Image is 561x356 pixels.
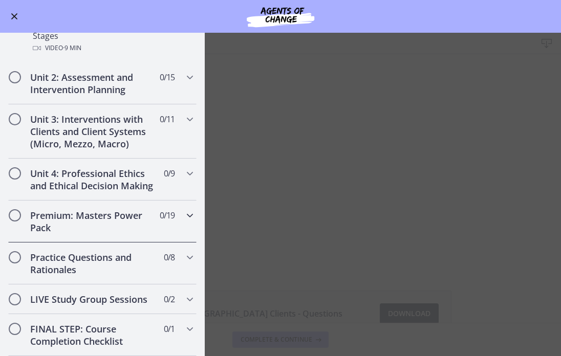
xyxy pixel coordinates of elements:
h2: Practice Questions and Rationales [30,251,155,276]
button: Enable menu [8,10,20,23]
span: 0 / 11 [160,113,175,125]
img: Agents of Change Social Work Test Prep [219,4,342,29]
span: 0 / 1 [164,323,175,335]
span: 0 / 9 [164,167,175,180]
h2: Unit 3: Interventions with Clients and Client Systems (Micro, Mezzo, Macro) [30,113,155,150]
span: 0 / 2 [164,293,175,305]
h2: FINAL STEP: Course Completion Checklist [30,323,155,347]
span: 0 / 15 [160,71,175,83]
h2: Premium: Masters Power Pack [30,209,155,234]
span: · 9 min [63,42,81,54]
span: 0 / 8 [164,251,175,263]
div: Video [33,42,192,54]
h2: Unit 4: Professional Ethics and Ethical Decision Making [30,167,155,192]
h2: LIVE Study Group Sessions [30,293,155,305]
div: Bonus: [PERSON_NAME] Psychosexual Stages [33,17,192,54]
span: 0 / 19 [160,209,175,221]
h2: Unit 2: Assessment and Intervention Planning [30,71,155,96]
